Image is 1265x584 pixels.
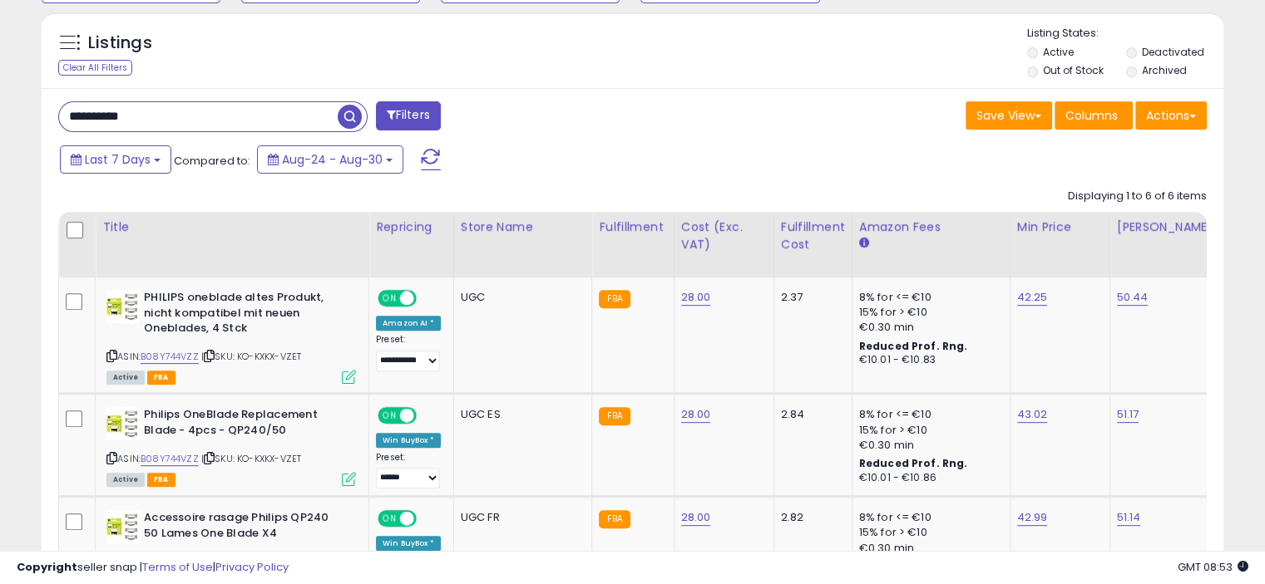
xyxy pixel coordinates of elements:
[144,510,346,545] b: Accessoire rasage Philips QP240 50 Lames One Blade X4
[461,218,586,236] div: Store Name
[859,510,997,525] div: 8% for <= €10
[174,153,250,169] span: Compared to:
[141,452,199,466] a: B08Y744VZZ
[201,350,301,363] span: | SKU: KO-KXKX-VZET
[859,525,997,540] div: 15% for > €10
[1117,218,1216,236] div: [PERSON_NAME]
[1017,509,1048,526] a: 42.99
[147,473,175,487] span: FBA
[1017,218,1103,236] div: Min Price
[461,407,580,422] div: UGC ES
[859,236,869,251] small: Amazon Fees.
[599,290,630,308] small: FBA
[88,32,152,55] h5: Listings
[215,559,289,575] a: Privacy Policy
[379,409,400,423] span: ON
[859,471,997,485] div: €10.01 - €10.86
[681,289,711,306] a: 28.00
[106,407,356,484] div: ASIN:
[376,218,447,236] div: Repricing
[599,510,630,528] small: FBA
[681,406,711,423] a: 28.00
[106,290,356,382] div: ASIN:
[58,60,132,76] div: Clear All Filters
[17,559,77,575] strong: Copyright
[376,452,441,489] div: Preset:
[1043,63,1104,77] label: Out of Stock
[859,339,968,353] b: Reduced Prof. Rng.
[379,512,400,526] span: ON
[144,290,346,341] b: PHILIPS oneblade altes Produkt, nicht kompatibel mit neuen Oneblades, 4 Stck
[102,218,362,236] div: Title
[859,407,997,422] div: 8% for <= €10
[781,290,839,305] div: 2.37
[1068,189,1207,204] div: Displaying 1 to 6 of 6 items
[60,145,171,174] button: Last 7 Days
[144,407,346,442] b: Philips OneBlade Replacement Blade - 4pcs - QP240/50
[141,350,199,364] a: B08Y744VZZ
[859,218,1003,236] div: Amazon Fees
[859,438,997,453] div: €0.30 min
[414,409,441,423] span: OFF
[781,218,845,253] div: Fulfillment Cost
[257,145,403,174] button: Aug-24 - Aug-30
[461,510,580,525] div: UGC FR
[1135,101,1207,130] button: Actions
[1055,101,1133,130] button: Columns
[1178,559,1248,575] span: 2025-09-7 08:53 GMT
[106,473,145,487] span: All listings currently available for purchase on Amazon
[859,353,997,367] div: €10.01 - €10.83
[379,292,400,306] span: ON
[1117,509,1141,526] a: 51.14
[106,290,140,323] img: 41L-ATs1n+L._SL40_.jpg
[599,218,666,236] div: Fulfillment
[376,433,441,448] div: Win BuyBox *
[681,218,767,253] div: Cost (Exc. VAT)
[1017,289,1048,306] a: 42.25
[376,334,441,371] div: Preset:
[859,320,997,335] div: €0.30 min
[859,290,997,305] div: 8% for <= €10
[859,456,968,470] b: Reduced Prof. Rng.
[106,371,145,385] span: All listings currently available for purchase on Amazon
[1141,63,1186,77] label: Archived
[966,101,1052,130] button: Save View
[781,510,839,525] div: 2.82
[599,407,630,425] small: FBA
[1141,45,1203,59] label: Deactivated
[681,509,711,526] a: 28.00
[17,560,289,576] div: seller snap | |
[376,101,441,130] button: Filters
[461,290,580,305] div: UGC
[859,305,997,320] div: 15% for > €10
[414,292,441,306] span: OFF
[142,559,213,575] a: Terms of Use
[106,407,140,440] img: 41L-ATs1n+L._SL40_.jpg
[1117,406,1139,423] a: 51.17
[414,512,441,526] span: OFF
[201,452,301,465] span: | SKU: KO-KXKX-VZET
[1117,289,1149,306] a: 50.44
[1027,26,1223,42] p: Listing States:
[106,510,140,543] img: 41L-ATs1n+L._SL40_.jpg
[282,151,383,168] span: Aug-24 - Aug-30
[781,407,839,422] div: 2.84
[147,371,175,385] span: FBA
[1065,107,1118,124] span: Columns
[1017,406,1048,423] a: 43.02
[85,151,151,168] span: Last 7 Days
[859,423,997,438] div: 15% for > €10
[1043,45,1074,59] label: Active
[376,316,441,331] div: Amazon AI *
